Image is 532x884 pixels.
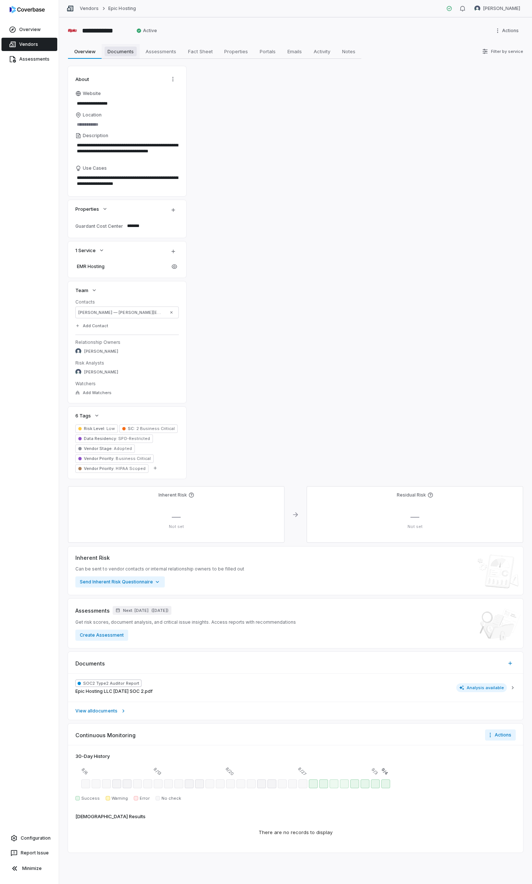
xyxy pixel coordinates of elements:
[313,524,517,529] p: Not set
[75,140,179,162] textarea: Description
[75,708,117,714] span: View all documents
[75,206,99,212] span: Properties
[278,779,287,788] div: Aug 25 - Skipped
[83,112,102,118] span: Location
[267,779,276,788] div: Aug 24 - Skipped
[73,244,107,257] button: 1 Service
[339,47,358,56] span: Notes
[75,660,105,667] span: Documents
[330,779,338,788] div: Aug 30 - Success
[102,779,111,788] div: Aug 8 - Skipped
[247,779,256,788] div: Aug 22 - Skipped
[410,511,419,522] span: —
[105,426,115,431] span: Low
[185,779,194,788] div: Aug 16 - Skipped
[83,165,107,171] span: Use Cases
[75,566,244,572] span: Can be sent to vendor contacts or internal relationship owners to be filled out
[164,779,173,788] div: Aug 14 - Skipped
[75,299,179,305] dt: Contacts
[470,3,525,14] button: Jesse Nord avatar[PERSON_NAME]
[136,28,157,34] span: Active
[75,348,81,354] img: Brad Chivukula avatar
[75,607,110,614] span: Assessments
[113,446,132,451] span: Adopted
[83,91,101,96] span: Website
[71,47,99,56] span: Overview
[92,779,100,788] div: Aug 7 - Skipped
[81,796,100,801] span: Success
[340,779,349,788] div: Aug 31 - Success
[75,688,153,694] span: Epic Hosting LLC [DATE] SOC 2.pdf
[174,779,183,788] div: Aug 15 - Skipped
[68,674,523,702] button: SOC2 Type2 Auditor ReportEpic Hosting LLC [DATE] SOC 2.pdfAnalysis available
[380,767,389,776] span: 9/4
[10,6,45,13] img: logo-D7KZi-bG.svg
[128,426,135,431] span: SC :
[152,766,162,776] span: 8/13
[68,702,523,720] a: View alldocuments
[167,74,179,85] button: Actions
[370,767,379,776] span: 9/3
[3,846,56,860] button: Report Issue
[1,38,57,51] a: Vendors
[115,466,145,471] span: HIPAA Scoped
[113,606,171,615] button: Next: [DATE]([DATE])
[75,119,179,130] input: Location
[205,779,214,788] div: Aug 18 - Skipped
[75,223,124,229] div: Guardant Cost Center
[75,731,136,739] span: Continuous Monitoring
[319,779,328,788] div: Aug 29 - Success
[112,779,121,788] div: Aug 9 - Skipped
[112,796,128,801] span: Warning
[75,287,88,294] span: Team
[3,861,56,876] button: Minimize
[84,436,117,441] span: Data Residency :
[75,381,179,387] dt: Watchers
[492,25,523,36] button: More actions
[236,779,245,788] div: Aug 21 - Skipped
[456,683,507,692] span: Analysis available
[75,76,89,82] span: About
[309,779,318,788] div: Aug 28 - Success
[73,409,102,422] button: 6 Tags
[250,820,341,845] div: There are no records to display
[105,47,137,56] span: Documents
[78,309,165,315] span: [PERSON_NAME] — [PERSON_NAME][EMAIL_ADDRESS][DOMAIN_NAME] — [PHONE_NUMBER]
[75,339,179,345] dt: Relationship Owners
[257,779,266,788] div: Aug 23 - Skipped
[77,264,167,270] span: EMR Hosting
[75,630,128,641] button: Create Assessment
[117,436,150,441] span: SPD-Restricted
[135,426,175,431] span: 2 Business Critical
[84,466,115,471] span: Vendor Priority :
[158,492,187,498] h4: Inherent Risk
[151,608,168,613] span: ( [DATE] )
[80,767,89,776] span: 8/6
[143,779,152,788] div: Aug 12 - Skipped
[361,779,369,788] div: Sep 2 - Success
[75,261,168,272] a: EMR Hosting
[115,456,151,461] span: Business Critical
[288,779,297,788] div: Aug 26 - Skipped
[75,576,165,587] button: Send Inherent Risk Questionnaire
[84,446,113,451] span: Vendor Stage :
[81,779,90,788] div: Aug 6 - Skipped
[371,779,380,788] div: Yesterday - Success
[216,779,225,788] div: Aug 19 - Skipped
[84,426,105,431] span: Risk Level :
[75,173,179,189] textarea: Use Cases
[133,779,142,788] div: Aug 11 - Skipped
[226,779,235,788] div: Aug 20 - Skipped
[474,6,480,11] img: Jesse Nord avatar
[257,47,279,56] span: Portals
[3,831,56,845] a: Configuration
[108,6,136,11] a: Epic Hosting
[75,247,96,254] span: 1 Service
[75,360,179,366] dt: Risk Analysts
[185,47,216,56] span: Fact Sheet
[74,524,279,529] p: Not set
[123,779,132,788] div: Aug 10 - Skipped
[154,779,163,788] div: Aug 13 - Skipped
[84,456,115,461] span: Vendor Priority :
[143,47,179,56] span: Assessments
